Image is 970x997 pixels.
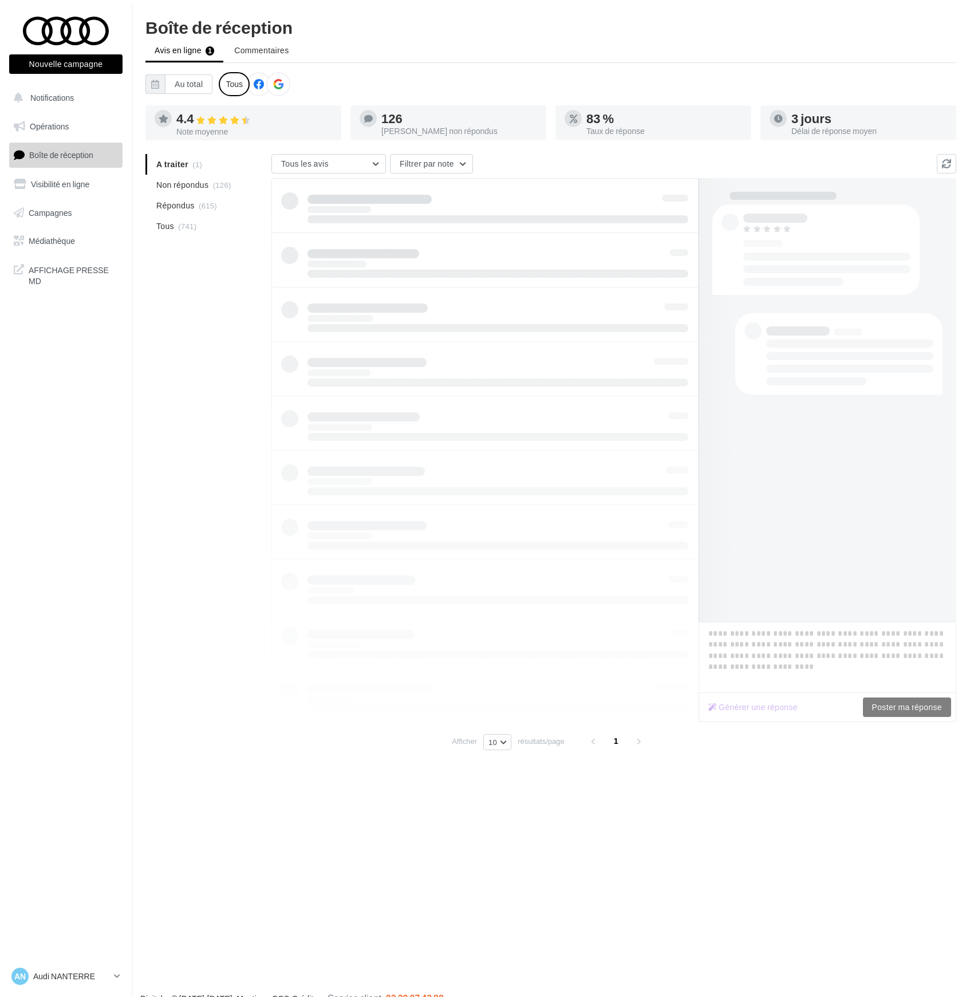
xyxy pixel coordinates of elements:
div: Note moyenne [176,128,332,136]
div: Délai de réponse moyen [791,127,947,135]
span: Commentaires [234,45,289,55]
div: 126 [381,112,537,125]
a: Campagnes [7,201,125,225]
div: Boîte de réception [145,18,956,36]
button: Poster ma réponse [863,697,951,717]
button: Filtrer par note [390,154,473,174]
span: Boîte de réception [29,150,93,160]
span: 10 [488,738,497,747]
a: AFFICHAGE PRESSE MD [7,258,125,291]
span: (741) [178,222,196,231]
a: Boîte de réception [7,143,125,167]
button: Au total [165,74,212,94]
span: Visibilité en ligne [31,179,89,189]
a: Médiathèque [7,229,125,253]
span: Médiathèque [29,236,75,246]
span: Répondus [156,200,195,211]
span: Tous [156,220,174,232]
div: 3 jours [791,112,947,125]
div: Tous [219,72,250,96]
span: Campagnes [29,207,72,217]
button: Au total [145,74,212,94]
a: Opérations [7,115,125,139]
div: [PERSON_NAME] non répondus [381,127,537,135]
span: (126) [213,180,231,190]
span: (615) [199,201,217,210]
button: 10 [483,734,511,750]
button: Générer une réponse [704,700,802,714]
div: 4.4 [176,112,332,125]
span: 1 [607,732,625,750]
div: 83 % [586,112,742,125]
span: Opérations [30,121,69,131]
span: Tous les avis [281,159,329,168]
p: Audi NANTERRE [33,971,109,982]
button: Tous les avis [271,154,386,174]
a: AN Audi NANTERRE [9,966,123,987]
span: Non répondus [156,179,208,191]
span: AFFICHAGE PRESSE MD [29,262,118,287]
span: Notifications [30,93,74,103]
span: Afficher [452,736,477,747]
span: AN [14,971,26,982]
span: résultats/page [518,736,565,747]
button: Nouvelle campagne [9,54,123,74]
button: Notifications [7,86,120,110]
div: Taux de réponse [586,127,742,135]
a: Visibilité en ligne [7,172,125,196]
